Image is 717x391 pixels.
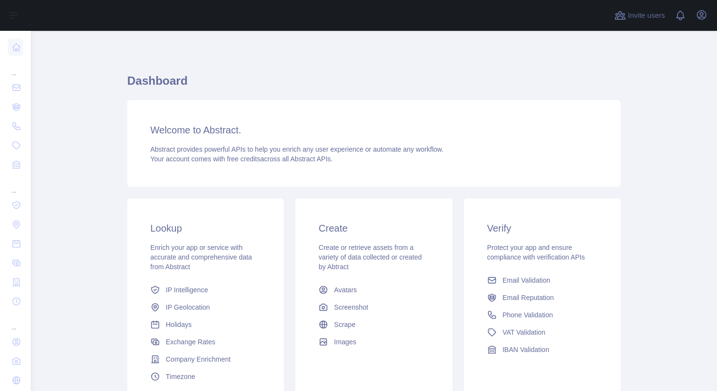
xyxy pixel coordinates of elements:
[146,281,265,299] a: IP Intelligence
[483,289,601,306] a: Email Reputation
[8,58,23,77] div: ...
[146,316,265,333] a: Holidays
[334,337,356,347] span: Images
[612,8,667,23] button: Invite users
[503,327,545,337] span: VAT Validation
[166,372,195,381] span: Timezone
[628,10,665,21] span: Invite users
[8,175,23,195] div: ...
[334,285,357,295] span: Avatars
[503,293,554,302] span: Email Reputation
[315,316,433,333] a: Scrape
[503,275,550,285] span: Email Validation
[334,320,355,329] span: Scrape
[166,320,192,329] span: Holidays
[334,302,368,312] span: Screenshot
[227,155,260,163] span: free credits
[315,333,433,351] a: Images
[8,312,23,331] div: ...
[319,222,429,235] h3: Create
[146,351,265,368] a: Company Enrichment
[146,299,265,316] a: IP Geolocation
[483,341,601,358] a: IBAN Validation
[166,302,210,312] span: IP Geolocation
[315,299,433,316] a: Screenshot
[483,324,601,341] a: VAT Validation
[487,222,597,235] h3: Verify
[150,222,261,235] h3: Lookup
[150,145,444,153] span: Abstract provides powerful APIs to help you enrich any user experience or automate any workflow.
[483,272,601,289] a: Email Validation
[146,333,265,351] a: Exchange Rates
[166,354,231,364] span: Company Enrichment
[487,244,585,261] span: Protect your app and ensure compliance with verification APIs
[150,123,597,137] h3: Welcome to Abstract.
[319,244,422,271] span: Create or retrieve assets from a variety of data collected or created by Abtract
[483,306,601,324] a: Phone Validation
[127,73,621,96] h1: Dashboard
[166,285,208,295] span: IP Intelligence
[150,155,332,163] span: Your account comes with across all Abstract APIs.
[146,368,265,385] a: Timezone
[503,310,553,320] span: Phone Validation
[166,337,215,347] span: Exchange Rates
[503,345,549,354] span: IBAN Validation
[315,281,433,299] a: Avatars
[150,244,252,271] span: Enrich your app or service with accurate and comprehensive data from Abstract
